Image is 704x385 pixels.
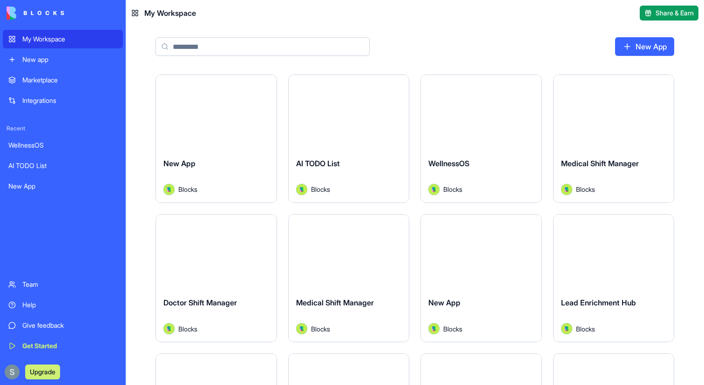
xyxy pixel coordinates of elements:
[3,337,123,355] a: Get Started
[22,280,117,289] div: Team
[561,298,636,307] span: Lead Enrichment Hub
[8,182,117,191] div: New App
[8,141,117,150] div: WellnessOS
[561,184,572,195] img: Avatar
[7,7,64,20] img: logo
[5,365,20,379] img: ACg8ocKnDTHbS00rqwWSHQfXf8ia04QnQtz5EDX_Ef5UNrjqV-k=s96-c
[640,6,698,20] button: Share & Earn
[3,156,123,175] a: AI TODO List
[3,30,123,48] a: My Workspace
[22,55,117,64] div: New app
[561,323,572,334] img: Avatar
[3,125,123,132] span: Recent
[3,177,123,196] a: New App
[443,184,462,194] span: Blocks
[156,214,277,343] a: Doctor Shift ManagerAvatarBlocks
[22,75,117,85] div: Marketplace
[311,324,330,334] span: Blocks
[656,8,694,18] span: Share & Earn
[288,74,410,203] a: AI TODO ListAvatarBlocks
[561,159,639,168] span: Medical Shift Manager
[22,341,117,351] div: Get Started
[3,316,123,335] a: Give feedback
[3,91,123,110] a: Integrations
[144,7,196,19] span: My Workspace
[178,184,197,194] span: Blocks
[22,321,117,330] div: Give feedback
[428,159,469,168] span: WellnessOS
[553,214,675,343] a: Lead Enrichment HubAvatarBlocks
[3,136,123,155] a: WellnessOS
[420,74,542,203] a: WellnessOSAvatarBlocks
[178,324,197,334] span: Blocks
[8,161,117,170] div: AI TODO List
[25,367,60,376] a: Upgrade
[3,71,123,89] a: Marketplace
[428,323,440,334] img: Avatar
[576,184,595,194] span: Blocks
[163,159,196,168] span: New App
[296,159,340,168] span: AI TODO List
[163,184,175,195] img: Avatar
[311,184,330,194] span: Blocks
[3,50,123,69] a: New app
[163,298,237,307] span: Doctor Shift Manager
[22,300,117,310] div: Help
[576,324,595,334] span: Blocks
[25,365,60,379] button: Upgrade
[156,74,277,203] a: New AppAvatarBlocks
[553,74,675,203] a: Medical Shift ManagerAvatarBlocks
[296,323,307,334] img: Avatar
[22,96,117,105] div: Integrations
[428,298,460,307] span: New App
[3,296,123,314] a: Help
[420,214,542,343] a: New AppAvatarBlocks
[428,184,440,195] img: Avatar
[443,324,462,334] span: Blocks
[288,214,410,343] a: Medical Shift ManagerAvatarBlocks
[296,184,307,195] img: Avatar
[163,323,175,334] img: Avatar
[296,298,374,307] span: Medical Shift Manager
[22,34,117,44] div: My Workspace
[615,37,674,56] a: New App
[3,275,123,294] a: Team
